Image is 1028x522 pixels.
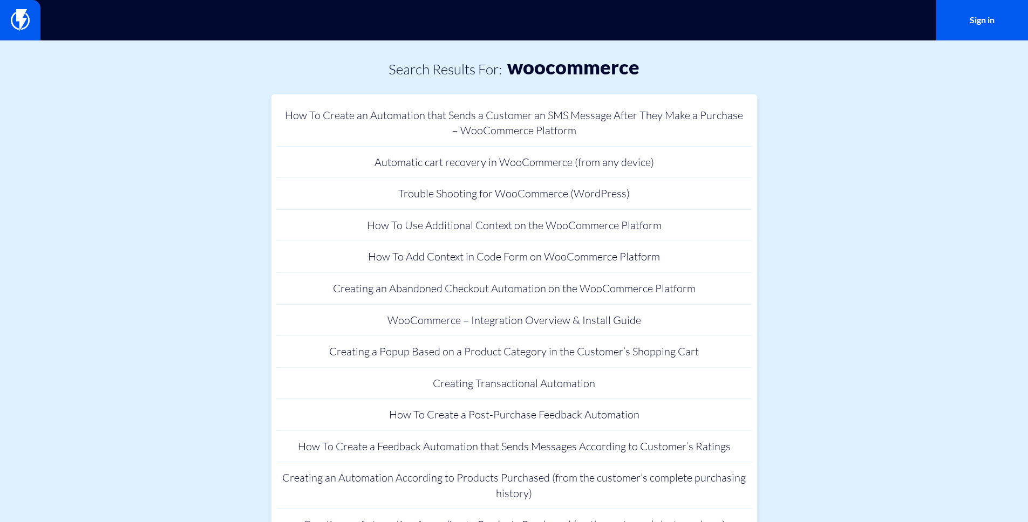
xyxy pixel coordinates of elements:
[389,61,502,77] h2: Search Results for:
[277,336,752,368] a: Creating a Popup Based on a Product Category in the Customer’s Shopping Cart
[507,57,639,78] h1: woocommerce
[277,462,752,509] a: Creating an Automation According to Products Purchased (from the customer’s complete purchasing h...
[277,100,752,147] a: How To Create an Automation that Sends a Customer an SMS Message After They Make a Purchase – Woo...
[277,368,752,400] a: Creating Transactional Automation
[277,431,752,463] a: How To Create a Feedback Automation that Sends Messages According to Customer’s Ratings
[277,305,752,336] a: WooCommerce – Integration Overview & Install Guide
[277,210,752,242] a: How To Use Additional Context on the WooCommerce Platform
[277,273,752,305] a: Creating an Abandoned Checkout Automation on the WooCommerce Platform
[277,241,752,273] a: How To Add Context in Code Form on WooCommerce Platform
[277,178,752,210] a: Trouble Shooting for WooCommerce (WordPress)
[277,399,752,431] a: How To Create a Post-Purchase Feedback Automation
[277,147,752,178] a: Automatic cart recovery in WooCommerce (from any device)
